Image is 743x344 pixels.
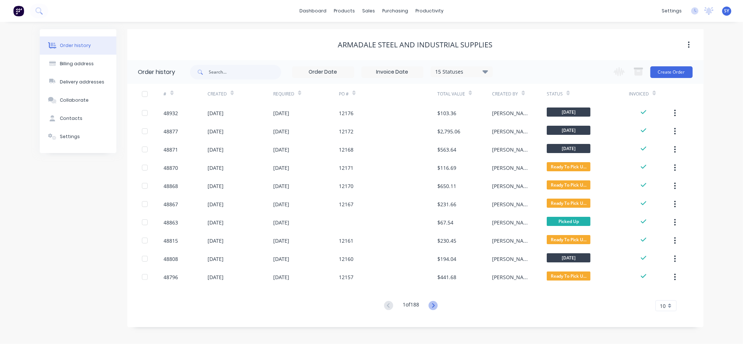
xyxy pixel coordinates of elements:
[339,200,353,208] div: 12167
[164,146,178,153] div: 48871
[492,164,532,172] div: [PERSON_NAME]
[437,91,465,97] div: Total Value
[164,164,178,172] div: 48870
[339,237,353,245] div: 12161
[273,109,289,117] div: [DATE]
[164,182,178,190] div: 48868
[40,109,116,128] button: Contacts
[547,107,591,117] span: [DATE]
[40,73,116,91] button: Delivery addresses
[547,199,591,208] span: Ready To Pick U...
[164,219,178,226] div: 48863
[492,146,532,153] div: [PERSON_NAME]
[338,40,493,49] div: Armadale steel and Industrial Supplies
[339,273,353,281] div: 12157
[437,128,460,135] div: $2,795.06
[40,36,116,55] button: Order history
[658,5,685,16] div: settings
[164,109,178,117] div: 48932
[437,200,456,208] div: $231.66
[362,67,423,78] input: Invoice Date
[547,91,563,97] div: Status
[492,219,532,226] div: [PERSON_NAME]
[273,146,289,153] div: [DATE]
[431,68,492,76] div: 15 Statuses
[60,79,104,85] div: Delivery addresses
[273,84,339,104] div: Required
[273,237,289,245] div: [DATE]
[208,200,224,208] div: [DATE]
[164,128,178,135] div: 48877
[330,5,359,16] div: products
[273,128,289,135] div: [DATE]
[492,237,532,245] div: [PERSON_NAME]
[359,5,379,16] div: sales
[60,42,91,49] div: Order history
[412,5,447,16] div: productivity
[437,219,453,226] div: $67.54
[296,5,330,16] a: dashboard
[650,66,693,78] button: Create Order
[273,255,289,263] div: [DATE]
[492,182,532,190] div: [PERSON_NAME]
[40,55,116,73] button: Billing address
[339,164,353,172] div: 12171
[492,200,532,208] div: [PERSON_NAME]
[138,68,175,77] div: Order history
[208,237,224,245] div: [DATE]
[164,91,167,97] div: #
[208,128,224,135] div: [DATE]
[547,126,591,135] span: [DATE]
[208,84,273,104] div: Created
[492,273,532,281] div: [PERSON_NAME]
[208,146,224,153] div: [DATE]
[273,91,294,97] div: Required
[629,84,673,104] div: Invoiced
[403,301,419,311] div: 1 of 188
[339,91,349,97] div: PO #
[273,182,289,190] div: [DATE]
[547,253,591,262] span: [DATE]
[208,91,227,97] div: Created
[339,128,353,135] div: 12172
[339,255,353,263] div: 12160
[60,60,94,67] div: Billing address
[273,200,289,208] div: [DATE]
[339,182,353,190] div: 12170
[164,255,178,263] div: 48808
[724,8,730,14] span: SY
[492,91,518,97] div: Created By
[547,235,591,244] span: Ready To Pick U...
[629,91,649,97] div: Invoiced
[273,219,289,226] div: [DATE]
[273,273,289,281] div: [DATE]
[547,217,591,226] span: Picked Up
[492,84,547,104] div: Created By
[60,115,82,122] div: Contacts
[492,109,532,117] div: [PERSON_NAME]
[339,84,437,104] div: PO #
[164,200,178,208] div: 48867
[547,271,591,281] span: Ready To Pick U...
[208,219,224,226] div: [DATE]
[208,255,224,263] div: [DATE]
[208,182,224,190] div: [DATE]
[339,146,353,153] div: 12168
[379,5,412,16] div: purchasing
[60,133,80,140] div: Settings
[208,273,224,281] div: [DATE]
[209,65,281,79] input: Search...
[293,67,354,78] input: Order Date
[437,273,456,281] div: $441.68
[660,302,666,310] span: 10
[437,146,456,153] div: $563.64
[208,164,224,172] div: [DATE]
[40,91,116,109] button: Collaborate
[60,97,89,103] div: Collaborate
[40,128,116,146] button: Settings
[13,5,24,16] img: Factory
[164,84,208,104] div: #
[437,237,456,245] div: $230.45
[164,273,178,281] div: 48796
[547,180,591,189] span: Ready To Pick U...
